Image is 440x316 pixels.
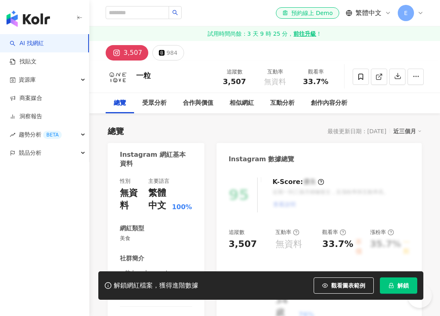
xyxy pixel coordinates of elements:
div: 互動率 [260,68,290,76]
div: BETA [43,131,62,139]
div: 一粒 [136,70,151,80]
img: logo [7,11,50,27]
div: 觀看率 [322,229,346,236]
div: 受眾分析 [142,98,167,108]
a: 找貼文 [10,58,37,66]
div: 網紅類型 [120,224,144,233]
span: lock [388,283,394,288]
span: 一粒 | onelovepastry [120,269,192,276]
span: search [172,10,178,15]
div: 3,507 [124,47,142,58]
span: 資源庫 [19,71,36,89]
div: 漲粉率 [370,229,394,236]
div: 觀看率 [300,68,331,76]
div: 主要語言 [148,177,169,185]
div: 近三個月 [393,126,422,136]
a: 洞察報告 [10,113,42,121]
span: 解鎖 [397,282,409,289]
span: 無資料 [264,78,286,86]
div: 總覽 [114,98,126,108]
button: 解鎖 [380,277,417,294]
strong: 前往升級 [293,30,316,38]
span: 趨勢分析 [19,126,62,144]
a: 試用時間尚餘：3 天 9 時 25 分，前往升級！ [89,26,440,41]
div: 性別 [120,177,130,185]
div: 追蹤數 [219,68,250,76]
a: searchAI 找網紅 [10,39,44,48]
div: 最後更新日期：[DATE] [327,128,386,134]
span: 觀看圖表範例 [331,282,365,289]
div: 合作與價值 [183,98,213,108]
div: 預約線上 Demo [282,9,333,17]
div: 互動分析 [270,98,295,108]
div: 總覽 [108,126,124,137]
button: 984 [152,45,184,61]
img: KOL Avatar [106,65,130,89]
a: 商案媒合 [10,94,42,102]
span: 美食 [120,235,192,242]
span: 競品分析 [19,144,41,162]
div: 33.7% [322,238,353,256]
span: rise [10,132,15,138]
div: 無資料 [275,238,302,251]
span: E [404,9,408,17]
a: 預約線上 Demo [276,7,339,19]
div: 互動率 [275,229,299,236]
div: 社群簡介 [120,254,144,263]
div: Instagram 網紅基本資料 [120,150,188,169]
div: 創作內容分析 [311,98,347,108]
div: K-Score : [273,177,324,186]
button: 3,507 [106,45,148,61]
span: 繁體中文 [355,9,381,17]
div: 3,507 [229,238,257,251]
button: 觀看圖表範例 [314,277,374,294]
div: 解鎖網紅檔案，獲得進階數據 [114,281,198,290]
div: 無資料 [120,187,140,212]
span: 100% [172,203,192,212]
span: 3,507 [223,77,246,86]
div: 繁體中文 [148,187,170,212]
div: 相似網紅 [230,98,254,108]
div: 追蹤數 [229,229,245,236]
div: Instagram 數據總覽 [229,155,295,164]
span: 33.7% [303,78,328,86]
div: 984 [167,47,178,58]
